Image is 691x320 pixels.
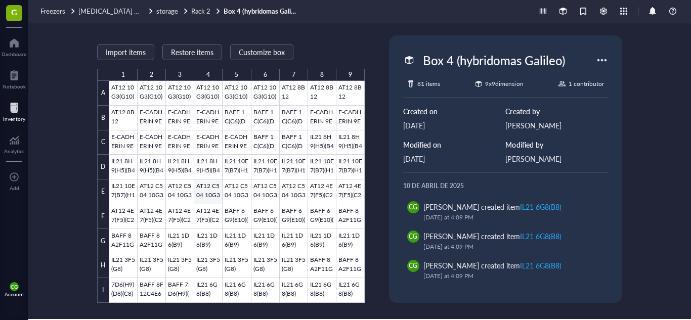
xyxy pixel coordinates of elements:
a: Notebook [3,67,26,89]
button: Restore items [162,44,222,60]
div: D [97,155,109,179]
div: IL21 6G8(B8) [520,202,562,212]
button: Customize box [230,44,293,60]
div: E [97,179,109,204]
div: 1 [121,69,125,81]
a: Box 4 (hybridomas Galileo) [224,7,299,16]
button: Import items [97,44,154,60]
div: Box 4 (hybridomas Galileo) [418,50,570,71]
div: 6 [264,69,267,81]
a: storageRack 2 [156,7,222,16]
div: C [97,130,109,155]
div: 5 [235,69,238,81]
span: Freezers [40,6,65,16]
span: CG [11,284,18,290]
div: Modified on [403,139,506,150]
div: F [97,204,109,229]
span: CG [409,261,417,270]
span: Import items [106,48,146,56]
div: B [97,106,109,130]
span: [MEDICAL_DATA] Galileo [78,6,154,16]
div: [PERSON_NAME] created item [423,231,562,242]
div: 1 contributor [569,79,604,89]
div: 9 x 9 dimension [485,79,523,89]
div: [DATE] at 4:09 PM [423,242,596,252]
a: Freezers [40,7,76,16]
div: Account [5,291,24,297]
a: CG[PERSON_NAME] created itemIL21 6G8(B8)[DATE] at 4:09 PM [403,256,608,285]
span: CG [409,203,417,212]
div: [DATE] at 4:09 PM [423,271,596,281]
div: 4 [206,69,210,81]
span: storage [156,6,178,16]
div: 2 [150,69,153,81]
div: [DATE] at 4:09 PM [423,212,596,222]
div: [DATE] [403,120,506,131]
div: Inventory [3,116,25,122]
span: Rack 2 [191,6,210,16]
a: Dashboard [2,35,27,57]
div: [PERSON_NAME] [505,120,608,131]
a: [MEDICAL_DATA] Galileo [78,7,154,16]
div: Analytics [4,148,24,154]
div: [DATE] [403,153,506,164]
div: Add [10,185,19,191]
div: IL21 6G8(B8) [520,260,562,270]
div: 10 de abril de 2025 [403,181,608,191]
a: Inventory [3,100,25,122]
div: Modified by [505,139,608,150]
div: [PERSON_NAME] created item [423,201,562,212]
span: CG [409,232,417,241]
span: G [11,6,17,18]
a: CG[PERSON_NAME] created itemIL21 6G8(B8)[DATE] at 4:09 PM [403,226,608,256]
div: Created by [505,106,608,117]
div: Created on [403,106,506,117]
div: [PERSON_NAME] [505,153,608,164]
span: Restore items [171,48,213,56]
div: IL21 6G8(B8) [520,231,562,241]
div: 81 items [417,79,440,89]
a: CG[PERSON_NAME] created itemIL21 6G8(B8)[DATE] at 4:09 PM [403,197,608,226]
div: [PERSON_NAME] created item [423,260,562,271]
div: Notebook [3,83,26,89]
div: 3 [178,69,182,81]
a: Analytics [4,132,24,154]
div: H [97,253,109,278]
div: A [97,81,109,106]
div: I [97,278,109,303]
div: Dashboard [2,51,27,57]
span: Customize box [239,48,285,56]
div: 8 [320,69,324,81]
div: G [97,229,109,254]
div: 7 [292,69,295,81]
div: 9 [349,69,352,81]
